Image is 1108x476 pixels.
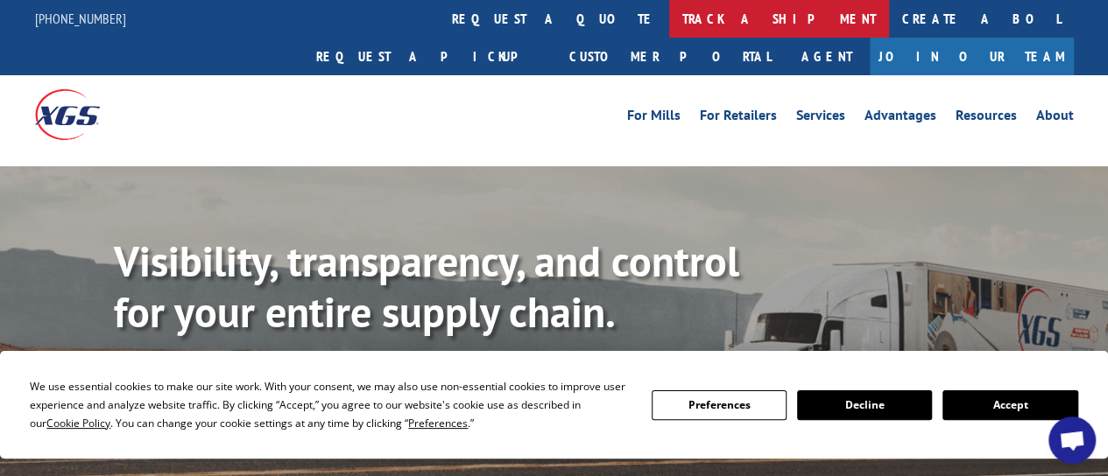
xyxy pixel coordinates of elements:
span: Cookie Policy [46,416,110,430]
a: Agent [784,38,870,75]
a: Join Our Team [870,38,1074,75]
a: Customer Portal [556,38,784,75]
a: Resources [956,108,1017,128]
button: Decline [797,390,932,420]
button: Accept [942,390,1077,420]
a: About [1036,108,1074,128]
div: We use essential cookies to make our site work. With your consent, we may also use non-essential ... [30,377,630,432]
div: Open chat [1048,416,1096,464]
b: Visibility, transparency, and control for your entire supply chain. [114,234,739,339]
a: Advantages [865,108,936,128]
a: Services [796,108,845,128]
a: For Mills [627,108,681,128]
button: Preferences [652,390,787,420]
a: Request a pickup [303,38,556,75]
span: Preferences [408,416,468,430]
a: For Retailers [700,108,777,128]
a: [PHONE_NUMBER] [35,10,126,27]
